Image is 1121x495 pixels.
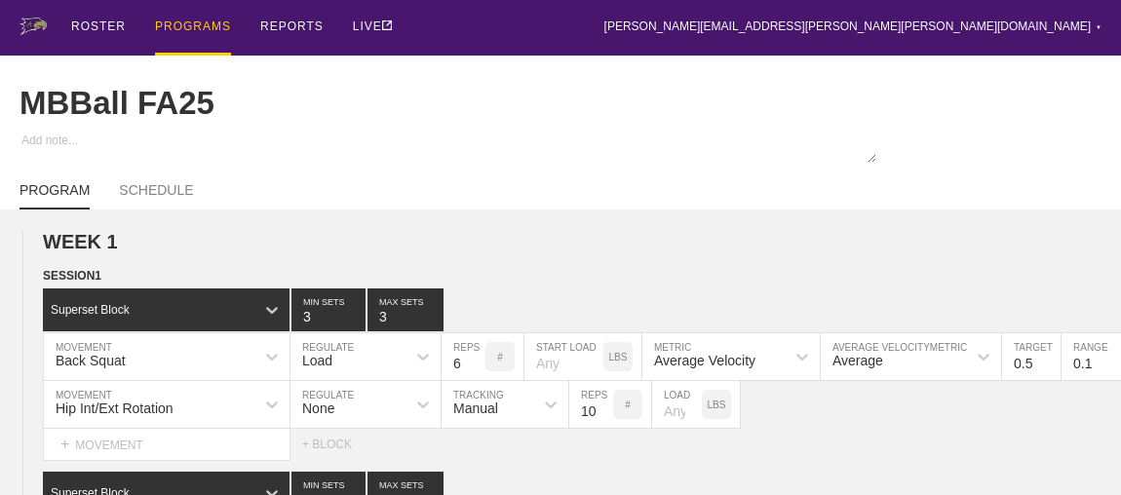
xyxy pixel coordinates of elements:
[56,353,126,368] div: Back Squat
[625,400,631,410] p: #
[367,288,444,331] input: None
[453,400,498,416] div: Manual
[302,400,334,416] div: None
[652,381,702,428] input: Any
[497,352,503,362] p: #
[19,182,90,209] a: PROGRAM
[302,438,370,451] div: + BLOCK
[524,333,603,380] input: Any
[609,352,628,362] p: LBS
[302,353,332,368] div: Load
[51,303,130,317] div: Superset Block
[770,269,1121,495] iframe: Chat Widget
[708,400,726,410] p: LBS
[19,18,47,35] img: logo
[43,269,101,283] span: SESSION 1
[1096,21,1102,33] div: ▼
[43,231,118,252] span: WEEK 1
[60,436,69,452] span: +
[119,182,193,208] a: SCHEDULE
[56,400,174,416] div: Hip Int/Ext Rotation
[654,353,755,368] div: Average Velocity
[43,429,290,461] div: MOVEMENT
